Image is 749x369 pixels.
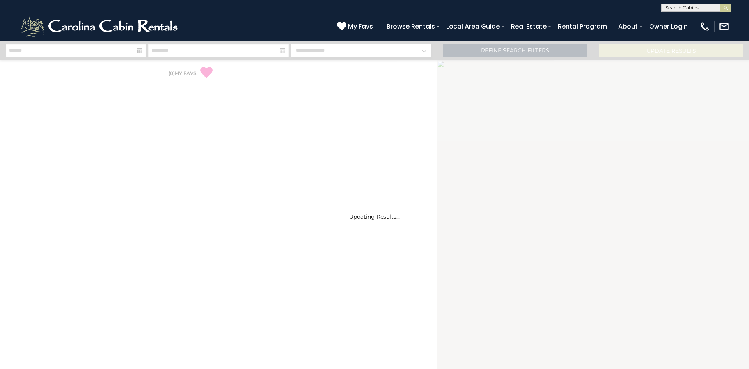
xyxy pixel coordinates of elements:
img: White-1-2.png [20,15,181,38]
a: Real Estate [507,20,550,33]
a: Browse Rentals [383,20,439,33]
a: My Favs [337,21,375,32]
a: Rental Program [554,20,611,33]
span: My Favs [348,21,373,31]
img: phone-regular-white.png [699,21,710,32]
a: Local Area Guide [442,20,504,33]
img: mail-regular-white.png [719,21,729,32]
a: Owner Login [645,20,692,33]
a: About [614,20,642,33]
